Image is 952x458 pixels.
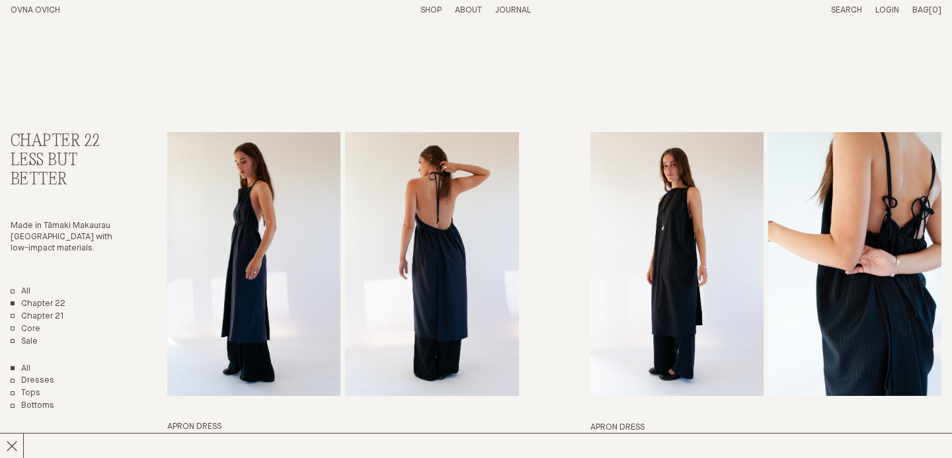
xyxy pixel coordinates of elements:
img: Apron Dress [167,132,340,396]
span: [0] [929,6,941,15]
a: Chapter 22 [11,299,65,310]
h3: Apron Dress [167,422,518,433]
h3: Apron Dress [590,422,941,434]
a: Home [11,6,60,15]
a: Tops [11,388,40,399]
a: Chapter 21 [11,311,64,323]
a: Core [11,324,40,335]
a: Sale [11,336,38,348]
h3: Less But Better [11,151,118,190]
h2: Chapter 22 [11,132,118,151]
p: Made in Tāmaki Makaurau [GEOGRAPHIC_DATA] with low-impact materials. [11,221,118,254]
a: Login [875,6,899,15]
a: Bottoms [11,401,54,412]
a: Search [831,6,862,15]
a: Journal [495,6,531,15]
a: Dresses [11,375,54,387]
span: Bag [912,6,929,15]
a: Show All [11,363,30,375]
a: All [11,286,30,297]
summary: About [455,5,482,17]
a: Shop [420,6,442,15]
img: Apron Dress [590,132,764,396]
